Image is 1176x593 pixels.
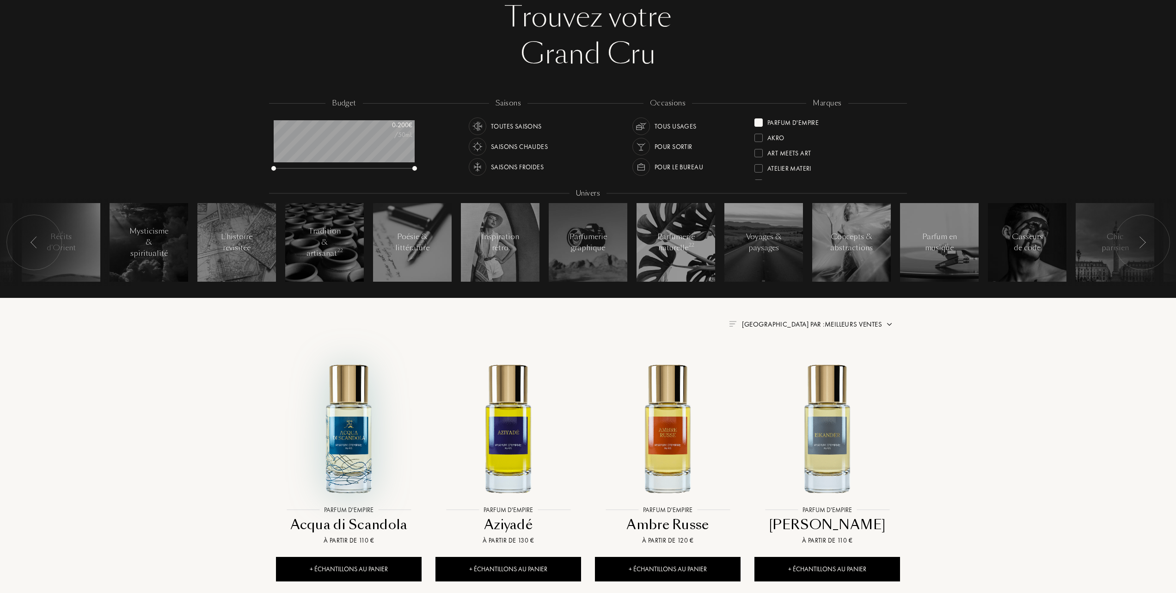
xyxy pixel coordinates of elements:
img: arr_left.svg [31,236,38,248]
div: + Échantillons au panier [754,557,900,581]
div: + Échantillons au panier [435,557,581,581]
div: Pour le bureau [655,158,703,176]
img: arr_left.svg [1139,236,1146,248]
div: Pour sortir [655,138,692,155]
img: usage_occasion_party_white.svg [635,140,648,153]
div: Baruti [767,176,788,188]
span: 22 [689,242,694,248]
div: + Échantillons au panier [276,557,422,581]
div: Univers [570,188,606,199]
img: Ambre Russe Parfum d'Empire [596,356,740,500]
div: À partir de 110 € [758,536,896,545]
div: Inspiration rétro [481,231,520,253]
div: Voyages & paysages [744,231,784,253]
img: Aziyadé Parfum d'Empire [436,356,580,500]
img: usage_season_cold_white.svg [471,161,484,173]
div: Grand Cru [276,36,900,73]
div: saisons [489,98,527,109]
div: + Échantillons au panier [595,557,741,581]
div: L'histoire revisitée [217,231,257,253]
div: Saisons chaudes [491,138,548,155]
div: À partir de 120 € [599,536,737,545]
div: Tradition & artisanat [305,226,344,259]
img: Iskander Parfum d'Empire [755,356,899,500]
div: /50mL [366,130,412,140]
img: filter_by.png [729,321,736,327]
div: Concepts & abstractions [830,231,873,253]
a: Aziyadé Parfum d'EmpireParfum d'EmpireAziyadéÀ partir de 130 € [435,346,581,557]
a: Iskander Parfum d'EmpireParfum d'Empire[PERSON_NAME]À partir de 110 € [754,346,900,557]
div: occasions [643,98,692,109]
img: usage_occasion_work_white.svg [635,161,648,173]
div: Akro [767,130,784,142]
div: Art Meets Art [767,145,811,158]
div: marques [806,98,848,109]
a: Acqua di Scandola Parfum d'EmpireParfum d'EmpireAcqua di ScandolaÀ partir de 110 € [276,346,422,557]
div: Toutes saisons [491,117,542,135]
span: 22 [337,247,343,254]
div: Parfum en musique [920,231,959,253]
div: Parfum d'Empire [767,115,819,127]
div: Parfumerie naturelle [656,231,696,253]
div: Tous usages [655,117,697,135]
div: À partir de 130 € [439,536,577,545]
div: Atelier Materi [767,161,811,173]
img: usage_season_hot_white.svg [471,140,484,153]
img: arrow.png [886,321,893,328]
div: Parfumerie graphique [569,231,608,253]
img: usage_occasion_all_white.svg [635,120,648,133]
div: Saisons froides [491,158,544,176]
div: budget [325,98,363,109]
div: 0 - 200 € [366,120,412,130]
span: [GEOGRAPHIC_DATA] par : Meilleurs ventes [742,320,882,329]
div: À partir de 110 € [280,536,418,545]
a: Ambre Russe Parfum d'EmpireParfum d'EmpireAmbre RusseÀ partir de 120 € [595,346,741,557]
div: Casseurs de code [1008,231,1047,253]
img: usage_season_average_white.svg [471,120,484,133]
div: Poésie & littérature [393,231,432,253]
img: Acqua di Scandola Parfum d'Empire [277,356,421,500]
div: Mysticisme & spiritualité [129,226,169,259]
